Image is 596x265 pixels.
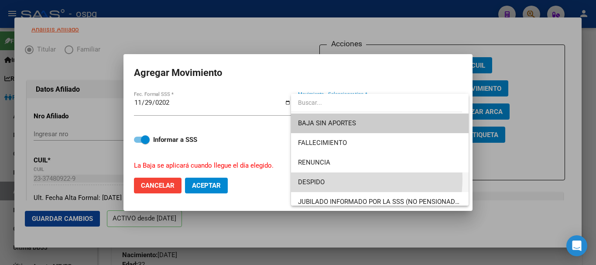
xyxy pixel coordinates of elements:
[298,139,347,147] span: FALLECIMIENTO
[298,178,325,186] span: DESPIDO
[298,119,356,127] span: BAJA SIN APORTES
[291,93,462,112] input: dropdown search
[298,198,462,206] span: JUBILADO INFORMADO POR LA SSS (NO PENSIONADO)
[566,235,587,256] div: Open Intercom Messenger
[298,158,330,166] span: RENUNCIA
